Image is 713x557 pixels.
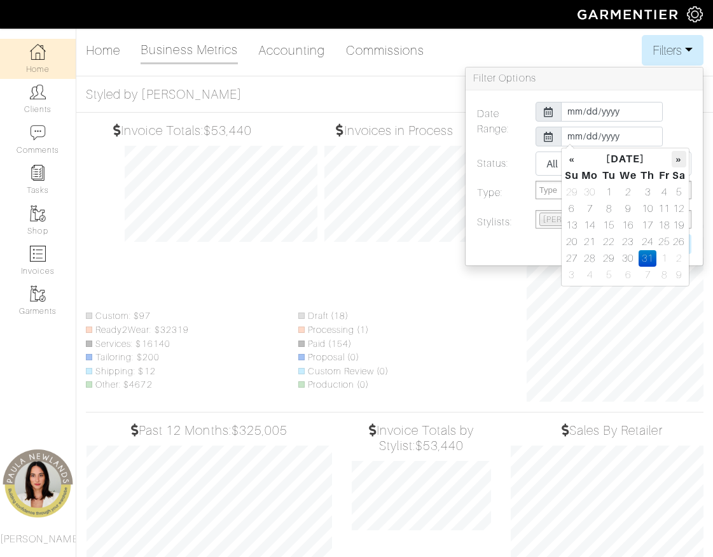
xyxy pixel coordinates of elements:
td: 17 [639,217,656,234]
td: 11 [656,201,671,217]
td: 9 [618,201,639,217]
span: $325,005 [232,423,287,437]
li: Processing (1) [298,323,389,337]
td: 4 [579,267,600,283]
img: clients-icon-6bae9207a08558b7cb47a8932f037763ab4055f8c8b6bfacd5dc20c3e0201464.png [30,84,46,100]
td: 28 [579,250,600,267]
li: Other: $4672 [86,378,189,392]
td: 30 [579,184,600,201]
td: 23 [618,234,639,250]
td: 1 [656,250,671,267]
li: Draft (18) [298,309,389,323]
li: Custom Review (0) [298,365,389,379]
span: $53,440 [204,123,252,137]
img: dashboard-icon-dbcd8f5a0b271acd01030246c82b418ddd0df26cd7fceb0bd07c9910d44c42f6.png [30,44,46,60]
td: 7 [639,267,656,283]
th: « [564,151,579,167]
label: Date Range: [467,102,526,152]
th: Fr [656,167,671,184]
th: » [672,151,686,167]
td: 2 [618,184,639,201]
li: Tailoring: $200 [86,351,189,365]
label: Stylists: [467,210,526,234]
td: 10 [639,201,656,217]
th: Mo [579,167,600,184]
img: orders-icon-0abe47150d42831381b5fb84f609e132dff9fe21cb692f30cb5eec754e2cba89.png [30,246,46,262]
td: 12 [672,201,686,217]
th: Sa [672,167,686,184]
td: 5 [672,184,686,201]
span: $53,440 [415,439,464,453]
td: 29 [564,184,579,201]
td: 26 [672,234,686,250]
td: 9 [672,267,686,283]
img: garments-icon-b7da505a4dc4fd61783c78ac3ca0ef83fa9d6f193b1c9dc38574b1d14d53ca28.png [30,286,46,302]
li: Custom: $97 [86,309,189,323]
img: garmentier-logo-header-white-b43fb05a5012e4ada735d5af1a66efaba907eab6374d6393d1fbf88cb4ef424d.png [571,3,687,25]
td: 25 [656,234,671,250]
td: 5 [600,267,618,283]
td: 20 [564,234,579,250]
th: Su [564,167,579,184]
li: Production (0) [298,378,389,392]
button: Filters [642,35,703,66]
td: 31 [639,250,656,267]
li: Shipping: $12 [86,365,189,379]
td: 13 [564,217,579,234]
td: 2 [672,250,686,267]
td: 14 [579,217,600,234]
td: 8 [656,267,671,283]
td: 4 [656,184,671,201]
td: 24 [639,234,656,250]
a: Accounting [258,38,326,63]
td: 16 [618,217,639,234]
img: gear-icon-white-bd11855cb880d31180b6d7d6211b90ccbf57a29d726f0c71d8c61bd08dd39cc2.png [687,6,703,22]
td: 27 [564,250,579,267]
th: [DATE] [579,151,672,167]
td: 6 [618,267,639,283]
li: Services: $16140 [86,337,189,351]
td: 21 [579,234,600,250]
a: Business Metrics [141,37,238,64]
h5: Invoice Totals: [87,123,279,138]
h5: Invoices in Process [299,123,492,138]
td: 29 [600,250,618,267]
img: garments-icon-b7da505a4dc4fd61783c78ac3ca0ef83fa9d6f193b1c9dc38574b1d14d53ca28.png [30,206,46,222]
h5: Past 12 Months: [87,423,332,438]
li: Proposal (0) [298,351,389,365]
a: Commissions [346,38,425,63]
td: 22 [600,234,618,250]
th: We [618,167,639,184]
td: 1 [600,184,618,201]
a: Home [86,38,120,63]
th: Th [639,167,656,184]
label: Type: [467,181,526,205]
td: 7 [579,201,600,217]
td: 18 [656,217,671,234]
td: 15 [600,217,618,234]
th: Tu [600,167,618,184]
li: Paid (154) [298,337,389,351]
td: 30 [618,250,639,267]
td: 8 [600,201,618,217]
td: 19 [672,217,686,234]
img: reminder-icon-8004d30b9f0a5d33ae49ab947aed9ed385cf756f9e5892f1edd6e32f2345188e.png [30,165,46,181]
h5: Styled by [PERSON_NAME] [86,87,703,102]
img: comment-icon-a0a6a9ef722e966f86d9cbdc48e553b5cf19dbc54f86b18d962a5391bc8f6eb6.png [30,125,46,141]
span: [PERSON_NAME] [543,215,611,224]
h5: Invoice Totals by Stylist: [352,423,491,453]
label: Status: [467,152,526,181]
h5: Sales By Retailer [511,423,703,438]
td: 3 [564,267,579,283]
li: Ready2Wear: $32319 [86,323,189,337]
td: 6 [564,201,579,217]
h3: Filter Options [466,67,703,90]
td: 3 [639,184,656,201]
